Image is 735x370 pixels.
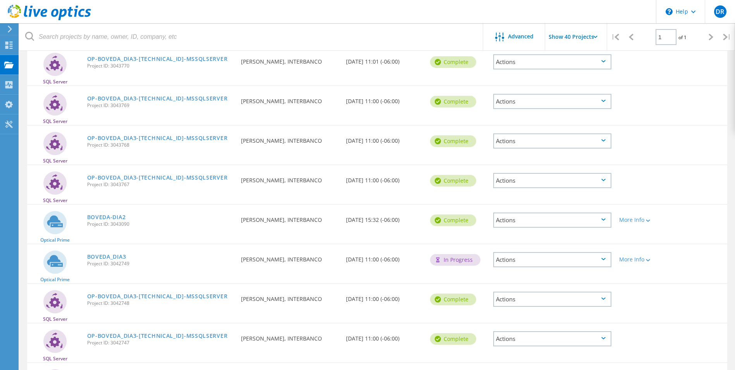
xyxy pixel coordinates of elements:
div: | [607,23,623,51]
div: More Info [619,217,668,223]
input: Search projects by name, owner, ID, company, etc [19,23,484,50]
span: SQL Server [43,159,67,163]
div: [PERSON_NAME], INTERBANCO [237,126,342,151]
div: [DATE] 15:32 (-06:00) [342,205,426,230]
span: Project ID: 3043090 [87,222,234,226]
div: Actions [493,213,611,228]
a: OP-BOVEDA_DIA3-[TECHNICAL_ID]-MSSQLSERVER [87,294,228,299]
div: In Progress [430,254,480,266]
span: Optical Prime [40,238,70,242]
span: Project ID: 3043768 [87,143,234,147]
span: DR [716,9,724,15]
div: [PERSON_NAME], INTERBANCO [237,244,342,270]
div: Complete [430,135,476,147]
div: [DATE] 11:00 (-06:00) [342,165,426,191]
span: of 1 [678,34,687,41]
div: [DATE] 11:00 (-06:00) [342,86,426,112]
span: SQL Server [43,198,67,203]
a: OP-BOVEDA_DIA3-[TECHNICAL_ID]-MSSQLSERVER [87,96,228,101]
a: OP-BOVEDA_DIA3-[TECHNICAL_ID]-MSSQLSERVER [87,56,228,62]
div: Actions [493,331,611,346]
div: [DATE] 11:00 (-06:00) [342,126,426,151]
span: SQL Server [43,80,67,84]
div: Complete [430,294,476,305]
span: Project ID: 3043767 [87,182,234,187]
div: [DATE] 11:00 (-06:00) [342,284,426,309]
div: Actions [493,94,611,109]
span: Project ID: 3042748 [87,301,234,306]
div: [PERSON_NAME], INTERBANCO [237,165,342,191]
div: Actions [493,54,611,69]
div: Complete [430,214,476,226]
span: SQL Server [43,119,67,124]
a: OP-BOVEDA_DIA3-[TECHNICAL_ID]-MSSQLSERVER [87,135,228,141]
span: Project ID: 3043770 [87,64,234,68]
div: Actions [493,252,611,267]
div: [PERSON_NAME], INTERBANCO [237,284,342,309]
a: BOVEDA_DIA3 [87,254,126,259]
a: OP-BOVEDA_DIA3-[TECHNICAL_ID]-MSSQLSERVER [87,175,228,180]
div: | [719,23,735,51]
div: [DATE] 11:01 (-06:00) [342,47,426,72]
div: Complete [430,333,476,345]
div: [PERSON_NAME], INTERBANCO [237,323,342,349]
span: Project ID: 3042749 [87,261,234,266]
svg: \n [666,8,673,15]
div: Complete [430,175,476,187]
div: Complete [430,96,476,107]
div: [PERSON_NAME], INTERBANCO [237,86,342,112]
div: [PERSON_NAME], INTERBANCO [237,205,342,230]
span: Advanced [508,34,534,39]
div: More Info [619,257,668,262]
div: Actions [493,292,611,307]
div: Complete [430,56,476,68]
a: BOVEDA-DIA2 [87,214,126,220]
span: SQL Server [43,317,67,322]
span: Project ID: 3043769 [87,103,234,108]
span: SQL Server [43,356,67,361]
span: Project ID: 3042747 [87,341,234,345]
div: Actions [493,133,611,149]
a: Live Optics Dashboard [8,16,91,22]
div: [PERSON_NAME], INTERBANCO [237,47,342,72]
span: Optical Prime [40,277,70,282]
div: [DATE] 11:00 (-06:00) [342,244,426,270]
div: [DATE] 11:00 (-06:00) [342,323,426,349]
a: OP-BOVEDA_DIA3-[TECHNICAL_ID]-MSSQLSERVER [87,333,228,339]
div: Actions [493,173,611,188]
